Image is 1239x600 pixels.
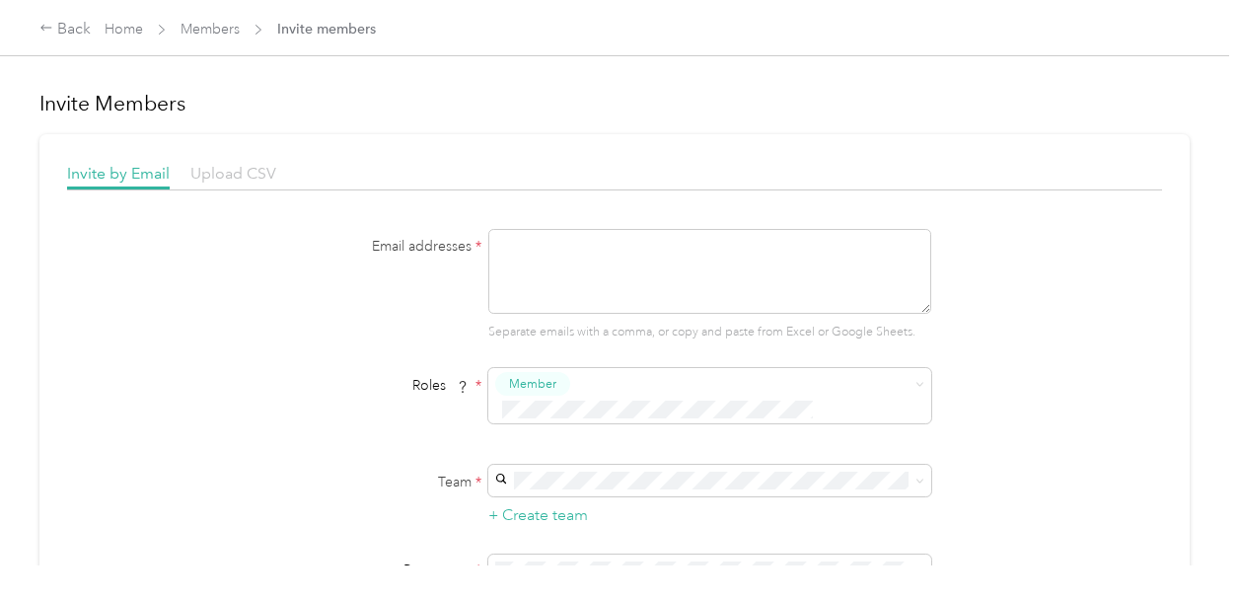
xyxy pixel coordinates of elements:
[235,472,481,492] label: Team
[509,375,556,393] span: Member
[405,370,475,401] span: Roles
[488,503,588,528] button: + Create team
[39,90,1190,117] h1: Invite Members
[190,164,276,183] span: Upload CSV
[67,164,170,183] span: Invite by Email
[235,560,481,580] div: Program
[181,21,240,37] a: Members
[39,18,91,41] div: Back
[1129,489,1239,600] iframe: Everlance-gr Chat Button Frame
[495,372,570,397] button: Member
[488,324,931,341] p: Separate emails with a comma, or copy and paste from Excel or Google Sheets.
[277,19,376,39] span: Invite members
[235,236,481,257] label: Email addresses
[105,21,143,37] a: Home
